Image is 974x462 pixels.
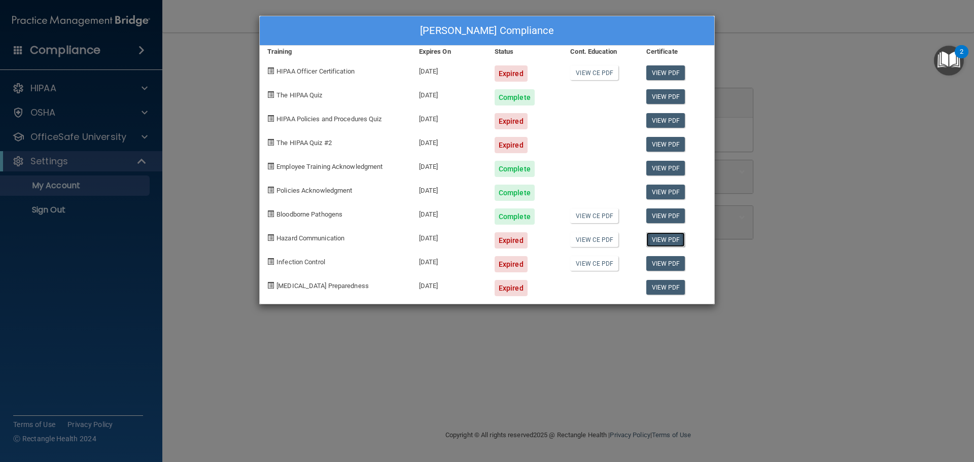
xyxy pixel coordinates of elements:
[276,282,369,290] span: [MEDICAL_DATA] Preparedness
[411,82,487,105] div: [DATE]
[646,137,685,152] a: View PDF
[276,258,325,266] span: Infection Control
[646,208,685,223] a: View PDF
[276,67,355,75] span: HIPAA Officer Certification
[495,113,528,129] div: Expired
[276,163,382,170] span: Employee Training Acknowledgment
[646,161,685,175] a: View PDF
[646,113,685,128] a: View PDF
[411,272,487,296] div: [DATE]
[570,65,618,80] a: View CE PDF
[276,115,381,123] span: HIPAA Policies and Procedures Quiz
[276,210,342,218] span: Bloodborne Pathogens
[563,46,638,58] div: Cont. Education
[495,232,528,248] div: Expired
[495,185,535,201] div: Complete
[570,232,618,247] a: View CE PDF
[411,153,487,177] div: [DATE]
[646,65,685,80] a: View PDF
[276,234,344,242] span: Hazard Communication
[646,185,685,199] a: View PDF
[411,248,487,272] div: [DATE]
[411,177,487,201] div: [DATE]
[411,225,487,248] div: [DATE]
[639,46,714,58] div: Certificate
[495,65,528,82] div: Expired
[411,58,487,82] div: [DATE]
[411,129,487,153] div: [DATE]
[646,256,685,271] a: View PDF
[495,137,528,153] div: Expired
[934,46,964,76] button: Open Resource Center, 2 new notifications
[646,232,685,247] a: View PDF
[260,46,411,58] div: Training
[276,187,352,194] span: Policies Acknowledgment
[646,280,685,295] a: View PDF
[487,46,563,58] div: Status
[570,208,618,223] a: View CE PDF
[411,201,487,225] div: [DATE]
[646,89,685,104] a: View PDF
[495,280,528,296] div: Expired
[960,52,963,65] div: 2
[276,139,332,147] span: The HIPAA Quiz #2
[495,89,535,105] div: Complete
[570,256,618,271] a: View CE PDF
[411,105,487,129] div: [DATE]
[276,91,322,99] span: The HIPAA Quiz
[495,256,528,272] div: Expired
[411,46,487,58] div: Expires On
[495,161,535,177] div: Complete
[260,16,714,46] div: [PERSON_NAME] Compliance
[495,208,535,225] div: Complete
